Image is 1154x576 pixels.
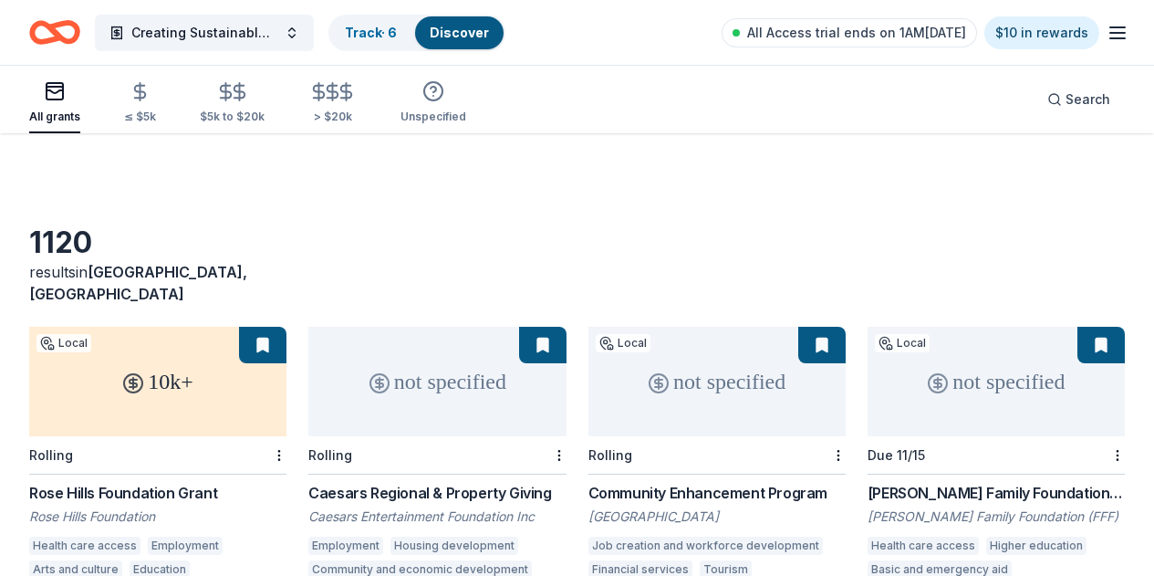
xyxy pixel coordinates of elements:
[29,110,80,124] div: All grants
[868,508,1125,526] div: [PERSON_NAME] Family Foundation (FFF)
[29,225,286,261] div: 1120
[400,73,466,133] button: Unspecified
[29,508,286,526] div: Rose Hills Foundation
[29,482,286,504] div: Rose Hills Foundation Grant
[29,261,286,305] div: results
[29,263,247,303] span: in
[200,74,265,133] button: $5k to $20k
[29,73,80,133] button: All grants
[984,16,1099,49] a: $10 in rewards
[308,508,566,526] div: Caesars Entertainment Foundation Inc
[29,447,73,463] div: Rolling
[345,25,397,40] a: Track· 6
[328,15,505,51] button: Track· 6Discover
[29,11,80,54] a: Home
[124,110,156,124] div: ≤ $5k
[588,482,846,504] div: Community Enhancement Program
[148,537,223,555] div: Employment
[868,447,925,463] div: Due 11/15
[596,334,650,352] div: Local
[36,334,91,352] div: Local
[868,327,1125,436] div: not specified
[868,537,979,555] div: Health care access
[588,537,823,555] div: Job creation and workforce development
[722,18,977,47] a: All Access trial ends on 1AM[DATE]
[124,74,156,133] button: ≤ $5k
[1066,89,1110,110] span: Search
[588,508,846,526] div: [GEOGRAPHIC_DATA]
[390,537,518,555] div: Housing development
[308,447,352,463] div: Rolling
[29,263,247,303] span: [GEOGRAPHIC_DATA], [GEOGRAPHIC_DATA]
[430,25,489,40] a: Discover
[400,110,466,124] div: Unspecified
[588,447,632,463] div: Rolling
[200,110,265,124] div: $5k to $20k
[747,22,966,44] span: All Access trial ends on 1AM[DATE]
[588,327,846,436] div: not specified
[868,482,1125,504] div: [PERSON_NAME] Family Foundation Grants
[875,334,930,352] div: Local
[308,110,357,124] div: > $20k
[1033,81,1125,118] button: Search
[29,327,286,436] div: 10k+
[131,22,277,44] span: Creating Sustainable and Community-owned access to Healthcare Equipments in remote regions in [GE...
[986,537,1086,555] div: Higher education
[308,74,357,133] button: > $20k
[308,537,383,555] div: Employment
[308,327,566,436] div: not specified
[308,482,566,504] div: Caesars Regional & Property Giving
[95,15,314,51] button: Creating Sustainable and Community-owned access to Healthcare Equipments in remote regions in [GE...
[29,537,140,555] div: Health care access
